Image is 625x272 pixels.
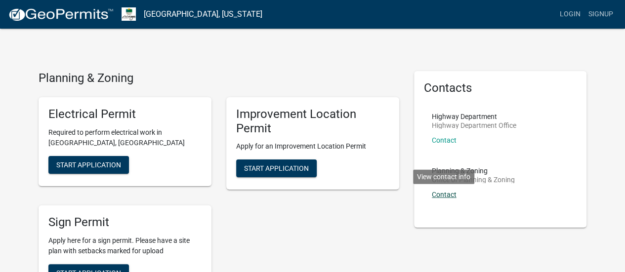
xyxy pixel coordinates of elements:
a: Signup [584,5,617,24]
h5: Improvement Location Permit [236,107,389,136]
a: [GEOGRAPHIC_DATA], [US_STATE] [144,6,262,23]
a: Contact [432,136,457,144]
button: Start Application [48,156,129,174]
p: Apply here for a sign permit. Please have a site plan with setbacks marked for upload [48,235,202,256]
p: Required to perform electrical work in [GEOGRAPHIC_DATA], [GEOGRAPHIC_DATA] [48,127,202,148]
p: Highway Department Office [432,122,516,129]
span: Start Application [56,160,121,168]
span: Start Application [244,164,309,172]
h4: Planning & Zoning [39,71,399,85]
a: Contact [432,191,457,198]
button: Start Application [236,159,317,177]
p: Apply for an Improvement Location Permit [236,141,389,152]
a: Login [556,5,584,24]
h5: Contacts [424,81,577,95]
p: Highway Department [432,113,516,120]
p: Planning & Zoning [432,167,515,174]
h5: Sign Permit [48,215,202,230]
img: Morgan County, Indiana [122,7,136,21]
h5: Electrical Permit [48,107,202,121]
